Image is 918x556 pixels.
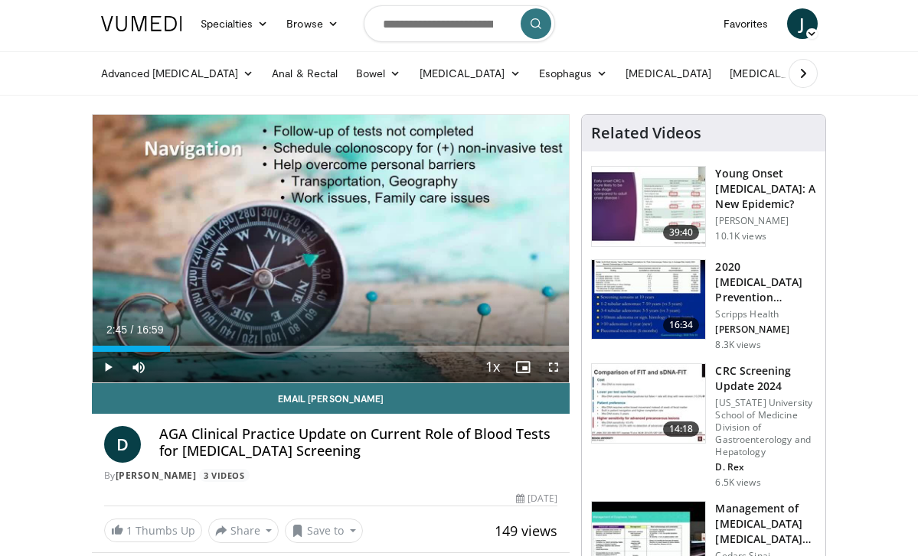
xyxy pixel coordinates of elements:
[208,519,279,543] button: Share
[592,260,705,340] img: 1ac37fbe-7b52-4c81-8c6c-a0dd688d0102.150x105_q85_crop-smart_upscale.jpg
[715,259,816,305] h3: 2020 [MEDICAL_DATA] Prevention Guidelines: What Are the Task Force Rec…
[538,352,569,382] button: Fullscreen
[715,166,816,212] h3: Young Onset [MEDICAL_DATA]: A New Epidemic?
[663,225,700,240] span: 39:40
[104,519,202,542] a: 1 Thumbs Up
[410,58,530,89] a: [MEDICAL_DATA]
[92,58,263,89] a: Advanced [MEDICAL_DATA]
[126,523,132,538] span: 1
[106,324,127,336] span: 2:45
[715,476,760,489] p: 6.5K views
[101,16,182,31] img: VuMedi Logo
[123,352,154,382] button: Mute
[93,352,123,382] button: Play
[136,324,163,336] span: 16:59
[715,363,816,394] h3: CRC Screening Update 2024
[591,124,701,142] h4: Related Videos
[104,426,141,463] a: D
[715,230,766,242] p: 10.1K views
[787,8,818,39] a: J
[715,324,816,336] p: [PERSON_NAME]
[663,421,700,437] span: 14:18
[263,58,347,89] a: Anal & Rectal
[715,308,816,320] p: Scripps Health
[92,383,570,414] a: Email [PERSON_NAME]
[715,215,816,227] p: [PERSON_NAME]
[715,461,816,473] p: D. Rex
[131,324,134,336] span: /
[364,5,555,42] input: Search topics, interventions
[714,8,778,39] a: Favorites
[277,8,348,39] a: Browse
[591,259,816,351] a: 16:34 2020 [MEDICAL_DATA] Prevention Guidelines: What Are the Task Force Rec… Scripps Health [PER...
[591,363,816,489] a: 14:18 CRC Screening Update 2024 [US_STATE] University School of Medicine Division of Gastroentero...
[720,58,840,89] a: [MEDICAL_DATA]
[477,352,508,382] button: Playback Rate
[715,339,760,351] p: 8.3K views
[159,426,558,459] h4: AGA Clinical Practice Update on Current Role of Blood Tests for [MEDICAL_DATA] Screening
[592,364,705,444] img: 91500494-a7c6-4302-a3df-6280f031e251.150x105_q85_crop-smart_upscale.jpg
[663,317,700,333] span: 16:34
[530,58,617,89] a: Esophagus
[495,522,557,540] span: 149 views
[516,492,557,506] div: [DATE]
[591,166,816,247] a: 39:40 Young Onset [MEDICAL_DATA]: A New Epidemic? [PERSON_NAME] 10.1K views
[347,58,410,89] a: Bowel
[93,346,570,352] div: Progress Bar
[199,469,250,482] a: 3 Videos
[285,519,363,543] button: Save to
[116,469,197,482] a: [PERSON_NAME]
[93,115,570,382] video-js: Video Player
[616,58,720,89] a: [MEDICAL_DATA]
[104,469,558,483] div: By
[191,8,278,39] a: Specialties
[715,397,816,458] p: [US_STATE] University School of Medicine Division of Gastroenterology and Hepatology
[715,501,816,547] h3: Management of [MEDICAL_DATA] [MEDICAL_DATA] with Ulcerative [MEDICAL_DATA]
[508,352,538,382] button: Enable picture-in-picture mode
[592,167,705,246] img: b23cd043-23fa-4b3f-b698-90acdd47bf2e.150x105_q85_crop-smart_upscale.jpg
